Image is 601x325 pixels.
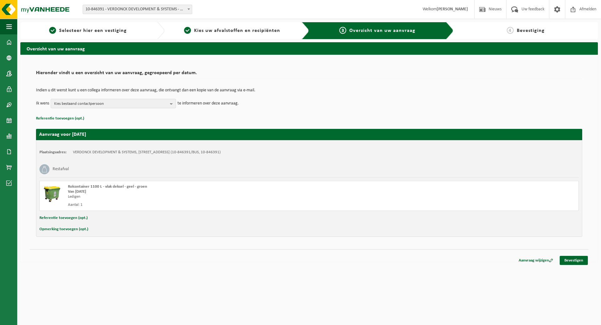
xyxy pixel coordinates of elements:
td: VERDONCK DEVELOPMENT & SYSTEMS, [STREET_ADDRESS] (10-846391/BUS, 10-846391) [73,150,221,155]
p: te informeren over deze aanvraag. [177,99,239,108]
button: Referentie toevoegen (opt.) [36,114,84,123]
h3: Restafval [53,164,69,174]
button: Referentie toevoegen (opt.) [39,214,88,222]
span: Bevestiging [517,28,545,33]
h2: Hieronder vindt u een overzicht van uw aanvraag, gegroepeerd per datum. [36,70,582,79]
strong: Aanvraag voor [DATE] [39,132,86,137]
div: Aantal: 1 [68,202,334,207]
span: 10-846391 - VERDONCK DEVELOPMENT & SYSTEMS - MENEN [83,5,192,14]
p: Ik wens [36,99,49,108]
a: 2Kies uw afvalstoffen en recipiënten [168,27,296,34]
strong: Van [DATE] [68,190,86,194]
button: Opmerking toevoegen (opt.) [39,225,88,233]
span: Overzicht van uw aanvraag [349,28,415,33]
a: Bevestigen [560,256,588,265]
button: Kies bestaand contactpersoon [51,99,176,108]
h2: Overzicht van uw aanvraag [20,42,598,54]
span: Kies uw afvalstoffen en recipiënten [194,28,280,33]
img: WB-1100-HPE-GN-50.png [43,184,62,203]
span: 4 [507,27,514,34]
span: Rolcontainer 1100 L - vlak deksel - geel - groen [68,185,147,189]
strong: [PERSON_NAME] [437,7,468,12]
span: 3 [339,27,346,34]
a: 1Selecteer hier een vestiging [23,27,152,34]
a: Aanvraag wijzigen [514,256,558,265]
span: 2 [184,27,191,34]
span: Kies bestaand contactpersoon [54,99,167,109]
div: Ledigen [68,194,334,199]
strong: Plaatsingsadres: [39,150,67,154]
p: Indien u dit wenst kunt u een collega informeren over deze aanvraag, die ontvangt dan een kopie v... [36,88,582,93]
span: 1 [49,27,56,34]
span: Selecteer hier een vestiging [59,28,127,33]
